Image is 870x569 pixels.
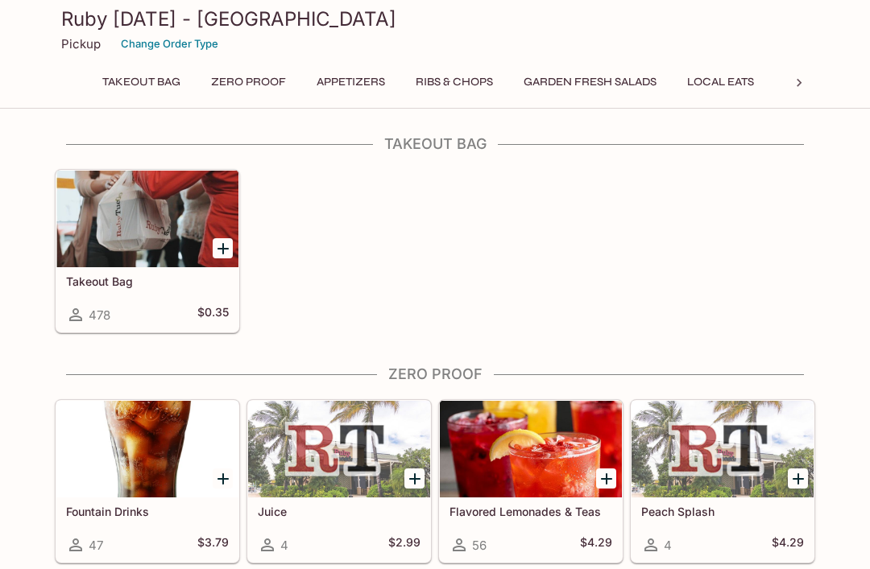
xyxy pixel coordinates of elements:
[631,400,814,563] a: Peach Splash4$4.29
[213,238,233,258] button: Add Takeout Bag
[772,535,804,555] h5: $4.29
[776,71,848,93] button: Chicken
[641,505,804,518] h5: Peach Splash
[404,468,425,489] button: Add Juice
[61,6,809,31] h3: Ruby [DATE] - [GEOGRAPHIC_DATA]
[197,305,229,324] h5: $0.35
[407,71,502,93] button: Ribs & Chops
[280,538,288,553] span: 4
[55,365,815,383] h4: Zero Proof
[247,400,431,563] a: Juice4$2.99
[93,71,189,93] button: Takeout Bag
[197,535,229,555] h5: $3.79
[449,505,612,518] h5: Flavored Lemonades & Teas
[56,170,239,332] a: Takeout Bag478$0.35
[678,71,763,93] button: Local Eats
[515,71,665,93] button: Garden Fresh Salads
[66,505,229,518] h5: Fountain Drinks
[213,468,233,489] button: Add Fountain Drinks
[66,274,229,288] h5: Takeout Bag
[440,401,622,497] div: Flavored Lemonades & Teas
[248,401,430,497] div: Juice
[258,505,420,518] h5: Juice
[308,71,394,93] button: Appetizers
[61,36,101,52] p: Pickup
[55,135,815,153] h4: Takeout Bag
[202,71,295,93] button: Zero Proof
[596,468,616,489] button: Add Flavored Lemonades & Teas
[89,307,110,323] span: 478
[56,171,238,267] div: Takeout Bag
[664,538,672,553] span: 4
[580,535,612,555] h5: $4.29
[388,535,420,555] h5: $2.99
[439,400,623,563] a: Flavored Lemonades & Teas56$4.29
[632,401,814,497] div: Peach Splash
[788,468,808,489] button: Add Peach Splash
[89,538,103,553] span: 47
[56,400,239,563] a: Fountain Drinks47$3.79
[472,538,487,553] span: 56
[114,31,226,56] button: Change Order Type
[56,401,238,497] div: Fountain Drinks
